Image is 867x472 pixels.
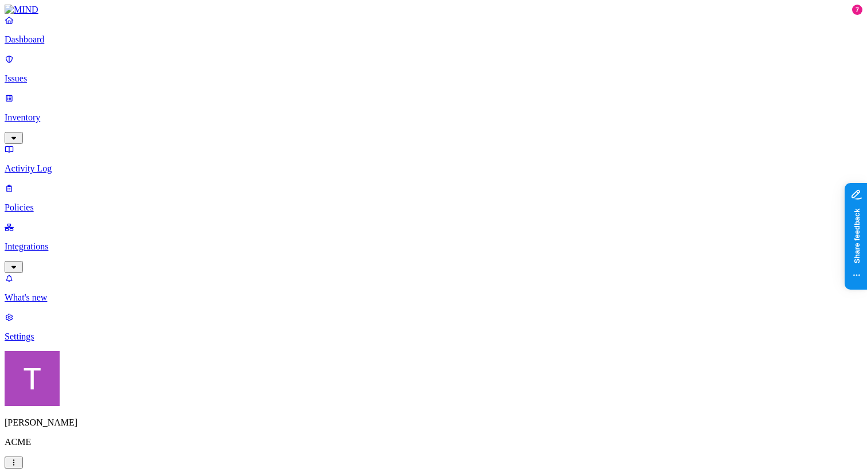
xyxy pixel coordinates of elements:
[5,73,862,84] p: Issues
[5,54,862,84] a: Issues
[5,351,60,406] img: Tzvi Shir-Vaknin
[5,144,862,174] a: Activity Log
[5,418,862,428] p: [PERSON_NAME]
[5,5,38,15] img: MIND
[5,93,862,142] a: Inventory
[5,163,862,174] p: Activity Log
[5,437,862,447] p: ACME
[5,5,862,15] a: MIND
[5,241,862,252] p: Integrations
[5,222,862,271] a: Integrations
[5,202,862,213] p: Policies
[5,183,862,213] a: Policies
[5,292,862,303] p: What's new
[5,34,862,45] p: Dashboard
[5,312,862,342] a: Settings
[5,331,862,342] p: Settings
[5,15,862,45] a: Dashboard
[5,112,862,123] p: Inventory
[5,273,862,303] a: What's new
[852,5,862,15] div: 7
